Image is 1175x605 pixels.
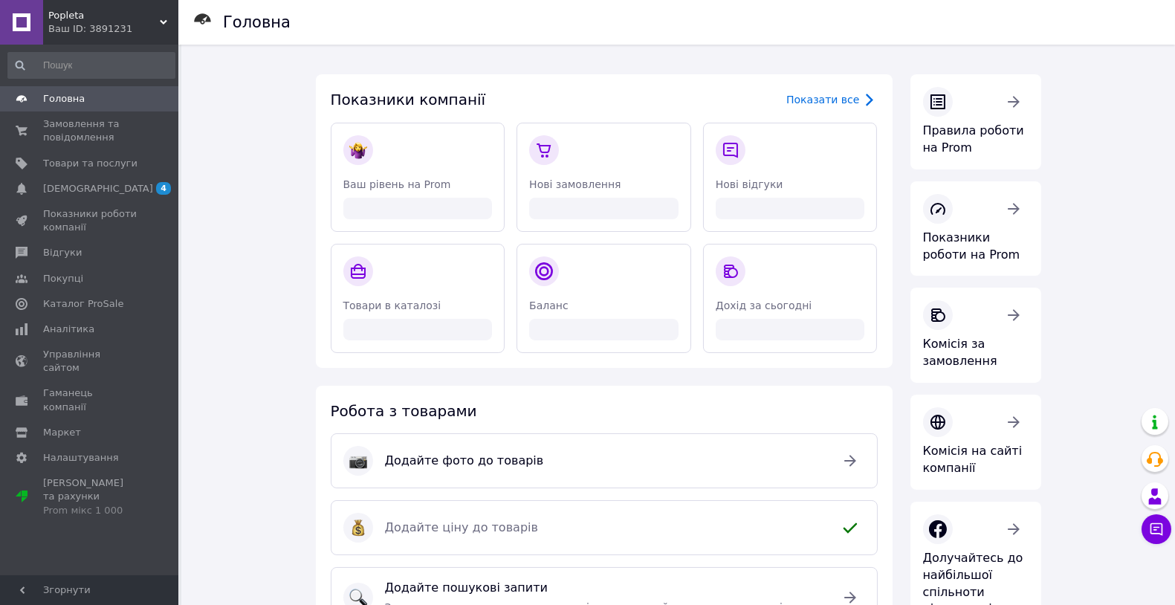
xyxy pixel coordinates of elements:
span: Аналітика [43,323,94,336]
span: Відгуки [43,246,82,259]
span: Додайте пошукові запити [385,580,823,597]
span: Popleta [48,9,160,22]
img: :woman-shrugging: [349,141,367,159]
img: :moneybag: [349,519,367,537]
span: Замовлення та повідомлення [43,117,137,144]
span: Маркет [43,426,81,439]
input: Пошук [7,52,175,79]
span: [DEMOGRAPHIC_DATA] [43,182,153,195]
span: Показники роботи на Prom [923,230,1020,262]
span: Показники компанії [331,91,486,109]
span: [PERSON_NAME] та рахунки [43,476,137,517]
span: Каталог ProSale [43,297,123,311]
h1: Головна [223,13,291,31]
span: Нові відгуки [716,178,783,190]
a: Показники роботи на Prom [910,181,1041,276]
span: Покупці [43,272,83,285]
span: Нові замовлення [529,178,621,190]
a: Показати все [786,91,877,109]
span: Товари в каталозі [343,300,441,311]
span: Робота з товарами [331,402,477,420]
span: Комісія за замовлення [923,337,997,368]
div: Показати все [786,92,859,107]
img: :camera: [349,452,367,470]
span: 4 [156,182,171,195]
span: Показники роботи компанії [43,207,137,234]
span: Головна [43,92,85,106]
a: Правила роботи на Prom [910,74,1041,169]
div: Prom мікс 1 000 [43,504,137,517]
span: Додайте фото до товарів [385,453,823,470]
div: Ваш ID: 3891231 [48,22,178,36]
span: Баланс [529,300,569,311]
span: Налаштування [43,451,119,465]
span: Гаманець компанії [43,386,137,413]
span: Комісія на сайті компанії [923,444,1023,475]
span: Товари та послуги [43,157,137,170]
a: :moneybag:Додайте ціну до товарів [331,500,878,555]
span: Управління сайтом [43,348,137,375]
a: Комісія на сайті компанії [910,395,1041,490]
span: Ваш рівень на Prom [343,178,451,190]
span: Додайте ціну до товарів [385,520,823,537]
button: Чат з покупцем [1142,514,1171,544]
span: Правила роботи на Prom [923,123,1024,155]
a: Комісія за замовлення [910,288,1041,383]
span: Дохід за сьогодні [716,300,812,311]
a: :camera:Додайте фото до товарів [331,433,878,488]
